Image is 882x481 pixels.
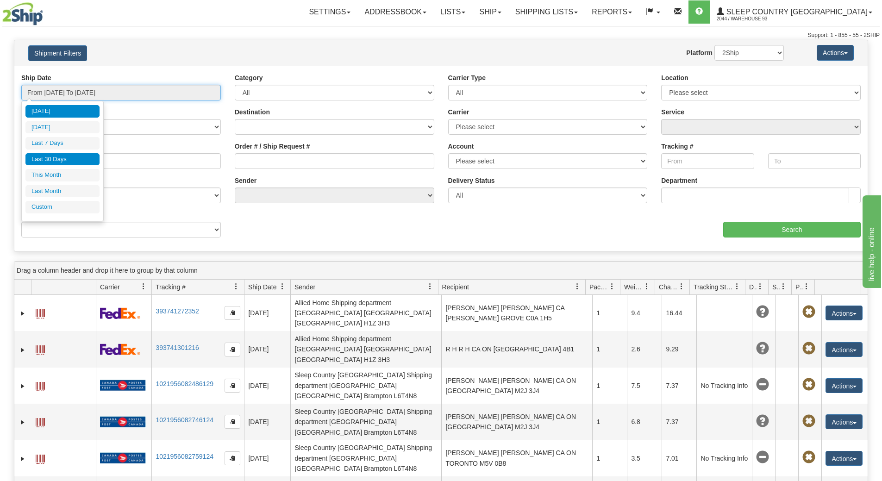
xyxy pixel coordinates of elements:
span: Unknown [756,306,769,319]
a: Label [36,378,45,393]
a: Shipment Issues filter column settings [776,279,791,294]
img: 20 - Canada Post [100,452,145,464]
button: Actions [826,306,863,320]
a: Sender filter column settings [422,279,438,294]
td: 7.01 [662,440,696,476]
button: Actions [826,342,863,357]
iframe: chat widget [861,193,881,287]
span: Packages [589,282,609,292]
a: 393741272352 [156,307,199,315]
td: Allied Home Shipping department [GEOGRAPHIC_DATA] [GEOGRAPHIC_DATA] [GEOGRAPHIC_DATA] H1Z 3H3 [290,295,441,331]
a: Reports [585,0,639,24]
img: 2 - FedEx Express® [100,307,140,319]
a: Settings [302,0,357,24]
li: Last Month [25,185,100,198]
span: Sender [294,282,315,292]
a: Label [36,414,45,429]
td: [DATE] [244,331,290,367]
a: Packages filter column settings [604,279,620,294]
span: Carrier [100,282,120,292]
span: Pickup Not Assigned [802,342,815,355]
span: Recipient [442,282,469,292]
li: Last 30 Days [25,153,100,166]
a: Label [36,341,45,356]
span: Ship Date [248,282,276,292]
a: Pickup Status filter column settings [799,279,814,294]
td: Sleep Country [GEOGRAPHIC_DATA] Shipping department [GEOGRAPHIC_DATA] [GEOGRAPHIC_DATA] Brampton ... [290,440,441,476]
label: Carrier Type [448,73,486,82]
td: Sleep Country [GEOGRAPHIC_DATA] Shipping department [GEOGRAPHIC_DATA] [GEOGRAPHIC_DATA] Brampton ... [290,368,441,404]
td: 1 [592,440,627,476]
button: Actions [817,45,854,61]
label: Account [448,142,474,151]
td: R H R H CA ON [GEOGRAPHIC_DATA] 4B1 [441,331,592,367]
a: 1021956082759124 [156,453,213,460]
td: 2.6 [627,331,662,367]
span: Delivery Status [749,282,757,292]
td: Allied Home Shipping department [GEOGRAPHIC_DATA] [GEOGRAPHIC_DATA] [GEOGRAPHIC_DATA] H1Z 3H3 [290,331,441,367]
span: Pickup Not Assigned [802,451,815,464]
label: Tracking # [661,142,693,151]
img: 20 - Canada Post [100,380,145,391]
input: From [661,153,754,169]
a: Recipient filter column settings [569,279,585,294]
td: 1 [592,368,627,404]
a: Delivery Status filter column settings [752,279,768,294]
td: 7.37 [662,404,696,440]
span: Pickup Not Assigned [802,306,815,319]
a: Label [36,305,45,320]
a: Tracking Status filter column settings [729,279,745,294]
span: Tracking Status [694,282,734,292]
label: Location [661,73,688,82]
button: Copy to clipboard [225,415,240,429]
label: Delivery Status [448,176,495,185]
img: 2 - FedEx Express® [100,344,140,355]
td: 9.29 [662,331,696,367]
td: No Tracking Info [696,440,752,476]
div: live help - online [7,6,86,17]
button: Actions [826,414,863,429]
td: 9.4 [627,295,662,331]
label: Carrier [448,107,469,117]
a: Addressbook [357,0,433,24]
a: Expand [18,345,27,355]
span: 2044 / Warehouse 93 [717,14,786,24]
a: Carrier filter column settings [136,279,151,294]
button: Copy to clipboard [225,343,240,356]
a: Sleep Country [GEOGRAPHIC_DATA] 2044 / Warehouse 93 [710,0,879,24]
td: [DATE] [244,368,290,404]
td: [PERSON_NAME] [PERSON_NAME] CA ON [GEOGRAPHIC_DATA] M2J 3J4 [441,404,592,440]
img: 20 - Canada Post [100,416,145,428]
label: Destination [235,107,270,117]
a: Ship Date filter column settings [275,279,290,294]
a: Expand [18,418,27,427]
td: 7.5 [627,368,662,404]
span: No Tracking Info [756,451,769,464]
span: Unknown [756,342,769,355]
span: No Tracking Info [756,378,769,391]
td: 6.8 [627,404,662,440]
a: Expand [18,381,27,391]
a: Charge filter column settings [674,279,689,294]
td: 1 [592,404,627,440]
td: [DATE] [244,440,290,476]
span: Pickup Not Assigned [802,415,815,428]
a: Shipping lists [508,0,585,24]
td: 16.44 [662,295,696,331]
td: [DATE] [244,295,290,331]
label: Category [235,73,263,82]
div: grid grouping header [14,262,868,280]
td: [PERSON_NAME] [PERSON_NAME] CA [PERSON_NAME] GROVE C0A 1H5 [441,295,592,331]
img: logo2044.jpg [2,2,43,25]
div: Support: 1 - 855 - 55 - 2SHIP [2,31,880,39]
span: Tracking # [156,282,186,292]
input: To [768,153,861,169]
button: Copy to clipboard [225,306,240,320]
td: Sleep Country [GEOGRAPHIC_DATA] Shipping department [GEOGRAPHIC_DATA] [GEOGRAPHIC_DATA] Brampton ... [290,404,441,440]
label: Service [661,107,684,117]
button: Copy to clipboard [225,379,240,393]
td: 1 [592,295,627,331]
a: Tracking # filter column settings [228,279,244,294]
span: Charge [659,282,678,292]
span: Unknown [756,415,769,428]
